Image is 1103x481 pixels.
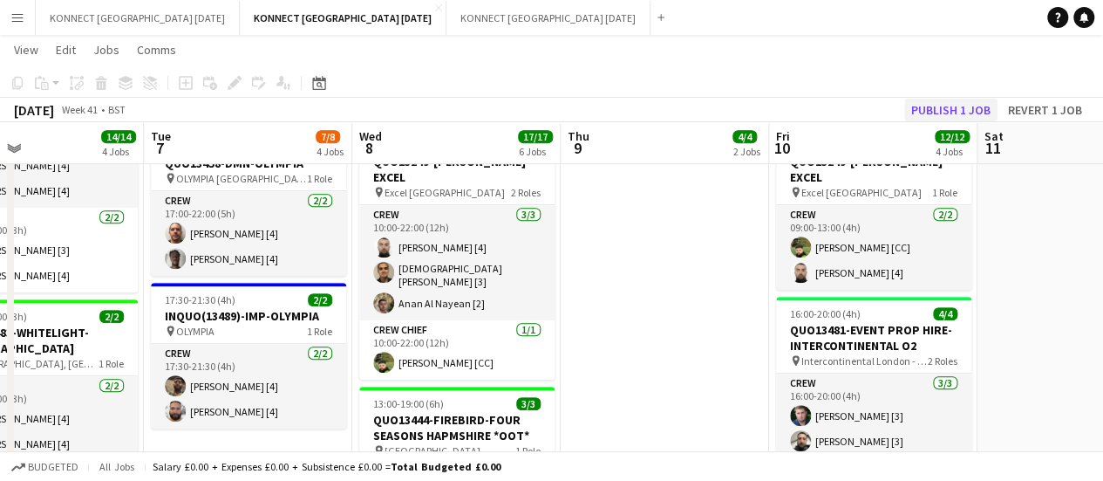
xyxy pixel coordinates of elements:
[151,130,346,276] app-job-card: 17:00-22:00 (5h)2/2QUO13458-DMN-OLYMPIA OLYMPIA [GEOGRAPHIC_DATA]1 RoleCrew2/217:00-22:00 (5h)[PE...
[518,130,553,143] span: 17/17
[776,205,971,290] app-card-role: Crew2/209:00-13:00 (4h)[PERSON_NAME] [CC][PERSON_NAME] [4]
[148,138,171,158] span: 7
[14,101,54,119] div: [DATE]
[7,38,45,61] a: View
[733,145,760,158] div: 2 Jobs
[307,325,332,338] span: 1 Role
[49,38,83,61] a: Edit
[932,186,957,199] span: 1 Role
[151,344,346,429] app-card-role: Crew2/217:30-21:30 (4h)[PERSON_NAME] [4][PERSON_NAME] [4]
[151,283,346,429] app-job-card: 17:30-21:30 (4h)2/2INQUO(13489)-IMP-OLYMPIA OLYMPIA1 RoleCrew2/217:30-21:30 (4h)[PERSON_NAME] [4]...
[153,460,500,473] div: Salary £0.00 + Expenses £0.00 + Subsistence £0.00 =
[108,103,126,116] div: BST
[357,138,382,158] span: 8
[317,145,344,158] div: 4 Jobs
[568,128,589,144] span: Thu
[904,99,997,121] button: Publish 1 job
[99,310,124,323] span: 2/2
[935,130,970,143] span: 12/12
[137,42,176,58] span: Comms
[565,138,589,158] span: 9
[385,444,480,457] span: [GEOGRAPHIC_DATA]
[732,130,757,143] span: 4/4
[14,42,38,58] span: View
[933,307,957,320] span: 4/4
[56,42,76,58] span: Edit
[515,444,541,457] span: 1 Role
[165,293,235,306] span: 17:30-21:30 (4h)
[101,130,136,143] span: 14/14
[359,412,555,443] h3: QUO13444-FIREBIRD-FOUR SEASONS HAPMSHIRE *OOT*
[801,354,928,368] span: Intercontinental London - [GEOGRAPHIC_DATA], [STREET_ADDRESS]
[359,128,382,144] span: Wed
[176,325,214,338] span: OLYMPIA
[776,154,971,185] h3: QUO13249-[PERSON_NAME]-EXCEL
[96,460,138,473] span: All jobs
[99,357,124,370] span: 1 Role
[511,186,541,199] span: 2 Roles
[93,42,119,58] span: Jobs
[1001,99,1089,121] button: Revert 1 job
[373,397,444,410] span: 13:00-19:00 (6h)
[151,308,346,324] h3: INQUO(13489)-IMP-OLYMPIA
[316,130,340,143] span: 7/8
[801,186,922,199] span: Excel [GEOGRAPHIC_DATA]
[359,154,555,185] h3: QUO13249-[PERSON_NAME]-EXCEL
[776,128,790,144] span: Fri
[151,191,346,276] app-card-role: Crew2/217:00-22:00 (5h)[PERSON_NAME] [4][PERSON_NAME] [4]
[240,1,446,35] button: KONNECT [GEOGRAPHIC_DATA] [DATE]
[58,103,101,116] span: Week 41
[773,138,790,158] span: 10
[9,457,81,477] button: Budgeted
[385,186,505,199] span: Excel [GEOGRAPHIC_DATA]
[102,145,135,158] div: 4 Jobs
[984,128,1004,144] span: Sat
[776,322,971,354] h3: QUO13481-EVENT PROP HIRE-INTERCONTINENTAL O2
[359,320,555,380] app-card-role: Crew Chief1/110:00-22:00 (12h)[PERSON_NAME] [CC]
[308,293,332,306] span: 2/2
[519,145,552,158] div: 6 Jobs
[790,307,861,320] span: 16:00-20:00 (4h)
[936,145,969,158] div: 4 Jobs
[982,138,1004,158] span: 11
[391,460,500,473] span: Total Budgeted £0.00
[446,1,650,35] button: KONNECT [GEOGRAPHIC_DATA] [DATE]
[359,205,555,320] app-card-role: Crew3/310:00-22:00 (12h)[PERSON_NAME] [4][DEMOGRAPHIC_DATA][PERSON_NAME] [3]Anan Al Nayean [2]
[28,461,78,473] span: Budgeted
[86,38,126,61] a: Jobs
[307,172,332,185] span: 1 Role
[151,128,171,144] span: Tue
[176,172,307,185] span: OLYMPIA [GEOGRAPHIC_DATA]
[130,38,183,61] a: Comms
[516,397,541,410] span: 3/3
[36,1,240,35] button: KONNECT [GEOGRAPHIC_DATA] [DATE]
[776,128,971,290] app-job-card: 09:00-13:00 (4h)2/2QUO13249-[PERSON_NAME]-EXCEL Excel [GEOGRAPHIC_DATA]1 RoleCrew2/209:00-13:00 (...
[928,354,957,368] span: 2 Roles
[359,128,555,380] app-job-card: 10:00-22:00 (12h)4/4QUO13249-[PERSON_NAME]-EXCEL Excel [GEOGRAPHIC_DATA]2 RolesCrew3/310:00-22:00...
